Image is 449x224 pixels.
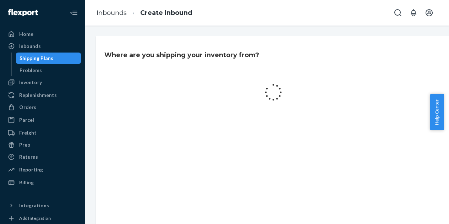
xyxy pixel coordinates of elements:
a: Freight [4,127,81,138]
a: Shipping Plans [16,53,81,64]
a: Parcel [4,114,81,126]
div: Freight [19,129,37,136]
h3: Where are you shipping your inventory from? [104,50,259,60]
div: Inventory [19,79,42,86]
a: Home [4,28,81,40]
div: Reporting [19,166,43,173]
button: Open Search Box [391,6,405,20]
a: Add Integration [4,214,81,223]
a: Billing [4,177,81,188]
a: Prep [4,139,81,151]
div: Add Integration [19,215,51,221]
div: Integrations [19,202,49,209]
a: Inbounds [97,9,127,17]
div: Inbounds [19,43,41,50]
a: Inbounds [4,40,81,52]
a: Inventory [4,77,81,88]
a: Create Inbound [140,9,192,17]
button: Open notifications [406,6,421,20]
a: Orders [4,102,81,113]
a: Reporting [4,164,81,175]
div: Home [19,31,33,38]
button: Help Center [430,94,444,130]
div: Parcel [19,116,34,124]
div: Returns [19,153,38,160]
div: Problems [20,67,42,74]
div: Shipping Plans [20,55,53,62]
button: Integrations [4,200,81,211]
ol: breadcrumbs [91,2,198,23]
a: Problems [16,65,81,76]
a: Returns [4,151,81,163]
div: Billing [19,179,34,186]
button: Close Navigation [67,6,81,20]
button: Open account menu [422,6,436,20]
div: Replenishments [19,92,57,99]
div: Orders [19,104,36,111]
a: Replenishments [4,89,81,101]
img: Flexport logo [8,9,38,16]
div: Prep [19,141,30,148]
